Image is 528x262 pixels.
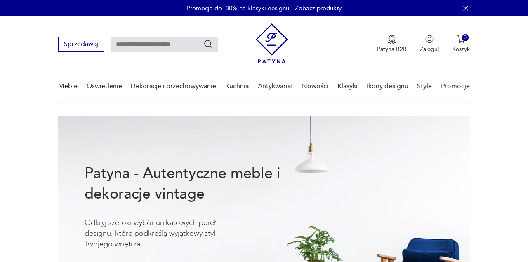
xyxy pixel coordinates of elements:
a: Ikony designu [367,70,408,102]
button: Zaloguj [420,35,439,53]
h1: Patyna - Autentyczne meble i dekoracje vintage [85,163,307,204]
p: Odkryj szeroki wybór unikatowych pereł designu, które podkreślą wyjątkowy styl Twojego wnętrza. [85,218,241,250]
button: Szukaj [203,39,213,49]
a: Klasyki [337,70,358,102]
button: 0Koszyk [452,35,470,53]
p: Patyna B2B [377,45,407,53]
button: Patyna B2B [377,35,407,53]
img: Ikonka użytkownika [425,35,434,43]
a: Zobacz produkty [295,4,342,12]
button: Sprzedawaj [58,37,104,52]
div: 0 [462,34,469,41]
p: Zaloguj [420,45,439,53]
p: Koszyk [452,45,470,53]
a: Antykwariat [258,70,293,102]
img: Ikona medalu [388,35,396,44]
a: Nowości [302,70,328,102]
a: Dekoracje i przechowywanie [131,70,216,102]
a: Oświetlenie [87,70,122,102]
a: Kuchnia [225,70,249,102]
a: Sprzedawaj [58,42,104,48]
a: Ikona medaluPatyna B2B [377,35,407,53]
img: Patyna - sklep z meblami i dekoracjami vintage [256,23,288,63]
a: Style [417,70,432,102]
a: Meble [58,70,78,102]
img: Ikona koszyka [457,35,465,43]
p: Promocja do -30% na klasyki designu! [186,4,291,12]
a: Promocje [441,70,470,102]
